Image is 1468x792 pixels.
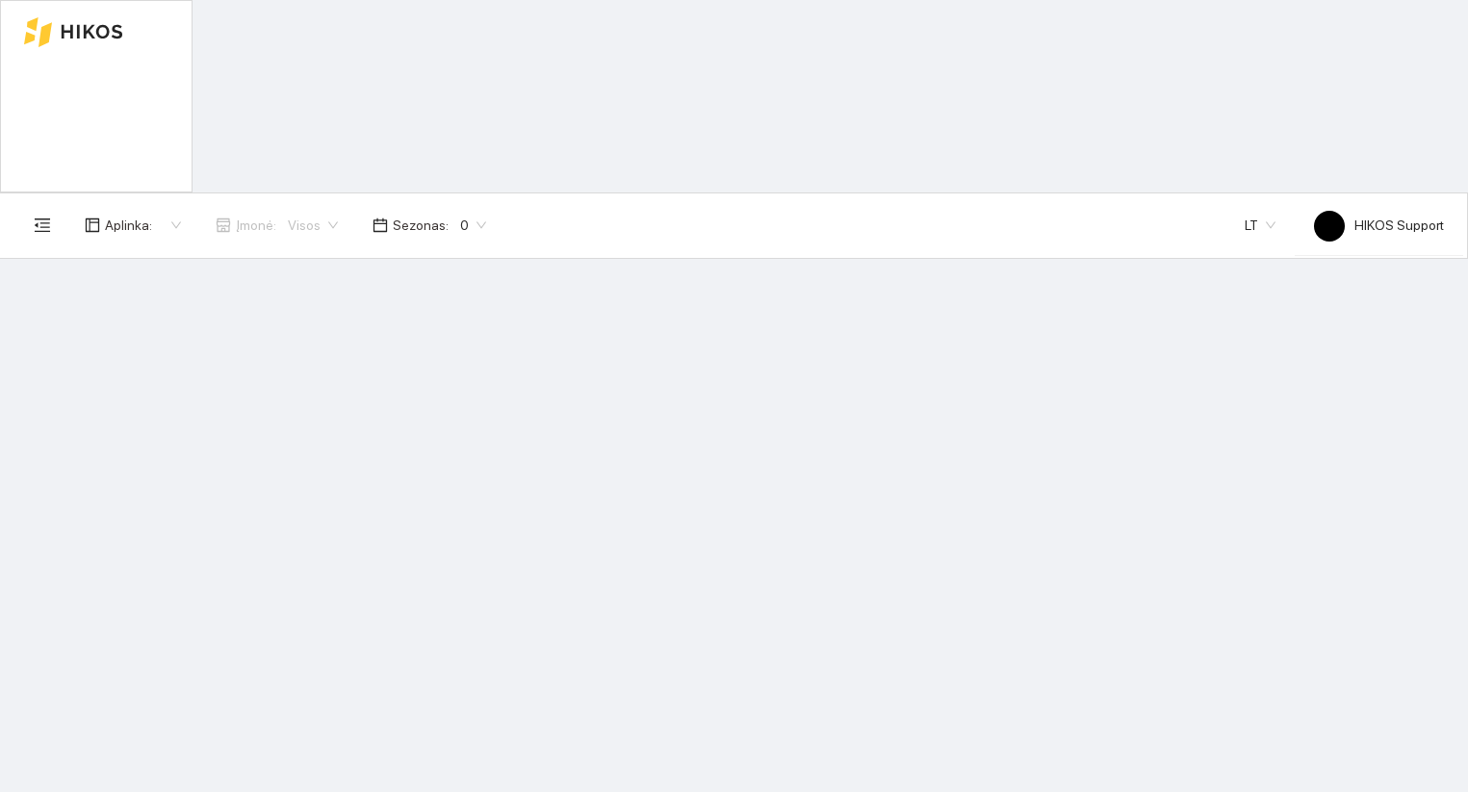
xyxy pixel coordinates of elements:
span: 0 [460,211,486,240]
span: LT [1245,211,1275,240]
span: calendar [373,217,388,233]
span: shop [216,217,231,233]
span: Sezonas : [393,215,449,236]
button: menu-fold [23,206,62,244]
span: Visos [288,211,338,240]
span: HIKOS Support [1314,217,1444,233]
span: Įmonė : [236,215,276,236]
span: menu-fold [34,217,51,234]
span: Aplinka : [105,215,152,236]
span: layout [85,217,100,233]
